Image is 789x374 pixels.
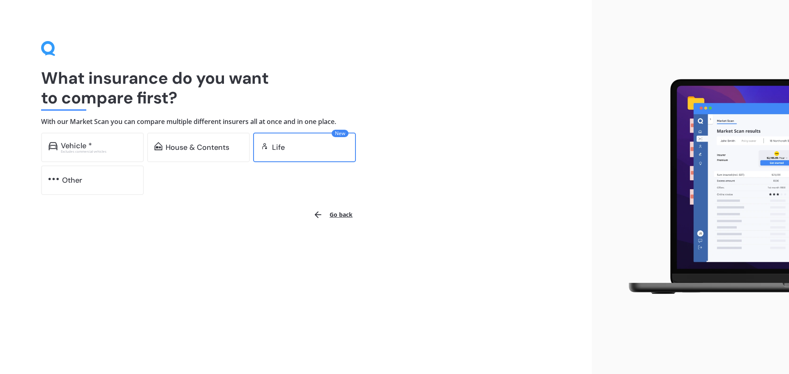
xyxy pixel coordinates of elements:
img: home-and-contents.b802091223b8502ef2dd.svg [155,142,162,150]
div: Vehicle * [61,142,92,150]
div: House & Contents [166,143,229,151]
h4: With our Market Scan you can compare multiple different insurers all at once and in one place. [41,117,551,126]
div: Excludes commercial vehicles [61,150,136,153]
img: other.81dba5aafe580aa69f38.svg [48,175,59,183]
div: Life [272,143,285,151]
span: New [332,130,348,137]
img: life.f720d6a2d7cdcd3ad642.svg [261,142,269,150]
button: Go back [308,205,358,225]
h1: What insurance do you want to compare first? [41,68,551,108]
img: car.f15378c7a67c060ca3f3.svg [48,142,58,150]
img: laptop.webp [617,74,789,300]
div: Other [62,176,82,184]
